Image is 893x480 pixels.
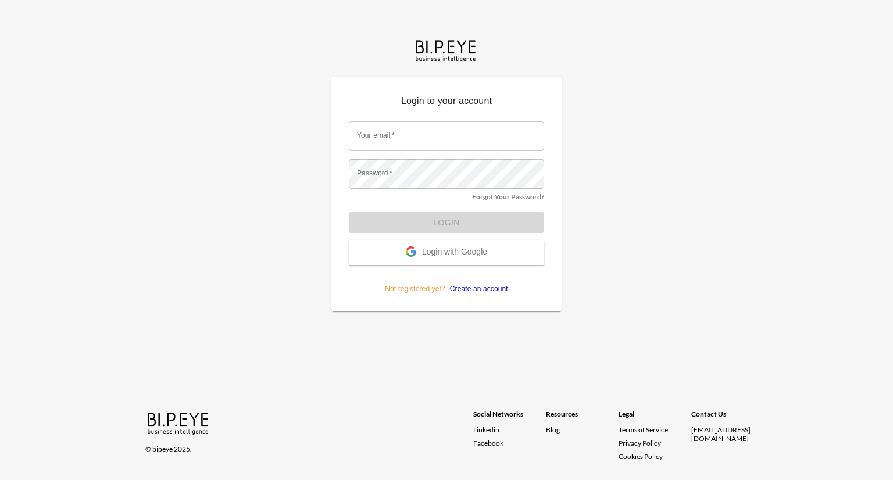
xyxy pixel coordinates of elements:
img: bipeye-logo [145,410,212,436]
span: Linkedin [473,425,499,434]
span: Login with Google [422,247,487,259]
span: Facebook [473,439,503,447]
img: bipeye-logo [413,37,480,63]
p: Login to your account [349,94,544,113]
a: Linkedin [473,425,546,434]
a: Cookies Policy [619,452,663,461]
a: Create an account [445,285,508,293]
a: Terms of Service [619,425,687,434]
div: Contact Us [691,410,764,425]
a: Blog [546,425,560,434]
div: Legal [619,410,691,425]
a: Privacy Policy [619,439,661,447]
button: Login with Google [349,240,544,265]
p: Not registered yet? [349,265,544,294]
a: Forgot Your Password? [472,192,544,201]
div: © bipeye 2025. [145,438,457,453]
div: [EMAIL_ADDRESS][DOMAIN_NAME] [691,425,764,443]
div: Resources [546,410,619,425]
div: Social Networks [473,410,546,425]
a: Facebook [473,439,546,447]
